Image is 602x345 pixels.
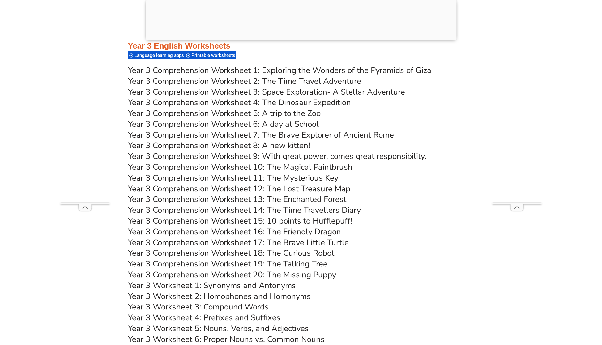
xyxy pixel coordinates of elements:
a: Year 3 Comprehension Worksheet 9: With great power, comes great responsibility. [128,151,426,162]
a: Year 3 Comprehension Worksheet 4: The Dinosaur Expedition [128,97,351,108]
div: Language learning apps [128,51,185,59]
a: Year 3 Comprehension Worksheet 3: Space Exploration- A Stellar Adventure [128,87,405,97]
a: Year 3 Comprehension Worksheet 13: The Enchanted Forest [128,194,346,205]
a: Year 3 Comprehension Worksheet 6: A day at School [128,119,319,130]
a: Year 3 Worksheet 6: Proper Nouns vs. Common Nouns [128,334,325,345]
a: Year 3 Worksheet 5: Nouns, Verbs, and Adjectives [128,323,309,334]
span: Printable worksheets [191,53,237,58]
a: Year 3 Comprehension Worksheet 18: The Curious Robot [128,248,334,258]
a: Year 3 Comprehension Worksheet 16: The Friendly Dragon [128,226,341,237]
a: Year 3 Worksheet 2: Homophones and Homonyms [128,291,311,302]
a: Year 3 Comprehension Worksheet 19: The Talking Tree [128,258,327,269]
a: Year 3 Comprehension Worksheet 11: The Mysterious Key [128,172,338,183]
iframe: Chat Widget [496,275,602,345]
a: Year 3 Comprehension Worksheet 12: The Lost Treasure Map [128,183,350,194]
a: Year 3 Worksheet 3: Compound Words [128,301,269,312]
h3: Year 3 English Worksheets [128,41,474,51]
a: Year 3 Comprehension Worksheet 1: Exploring the Wonders of the Pyramids of Giza [128,65,431,76]
a: Year 3 Comprehension Worksheet 8: A new kitten! [128,140,310,151]
a: Year 3 Comprehension Worksheet 17: The Brave Little Turtle [128,237,349,248]
a: Year 3 Comprehension Worksheet 14: The Time Travellers Diary [128,205,361,215]
a: Year 3 Comprehension Worksheet 10: The Magical Paintbrush [128,162,352,172]
a: Year 3 Comprehension Worksheet 15: 10 points to Hufflepuff! [128,215,352,226]
div: Printable worksheets [185,51,236,59]
span: Language learning apps [134,53,186,58]
iframe: Advertisement [60,17,110,203]
iframe: Advertisement [492,17,542,203]
a: Year 3 Worksheet 4: Prefixes and Suffixes [128,312,280,323]
a: Year 3 Comprehension Worksheet 2: The Time Travel Adventure [128,76,361,87]
a: Year 3 Comprehension Worksheet 7: The Brave Explorer of Ancient Rome [128,130,394,140]
a: Year 3 Worksheet 1: Synonyms and Antonyms [128,280,296,291]
a: Year 3 Comprehension Worksheet 5: A trip to the Zoo [128,108,321,119]
a: Year 3 Comprehension Worksheet 20: The Missing Puppy [128,269,336,280]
